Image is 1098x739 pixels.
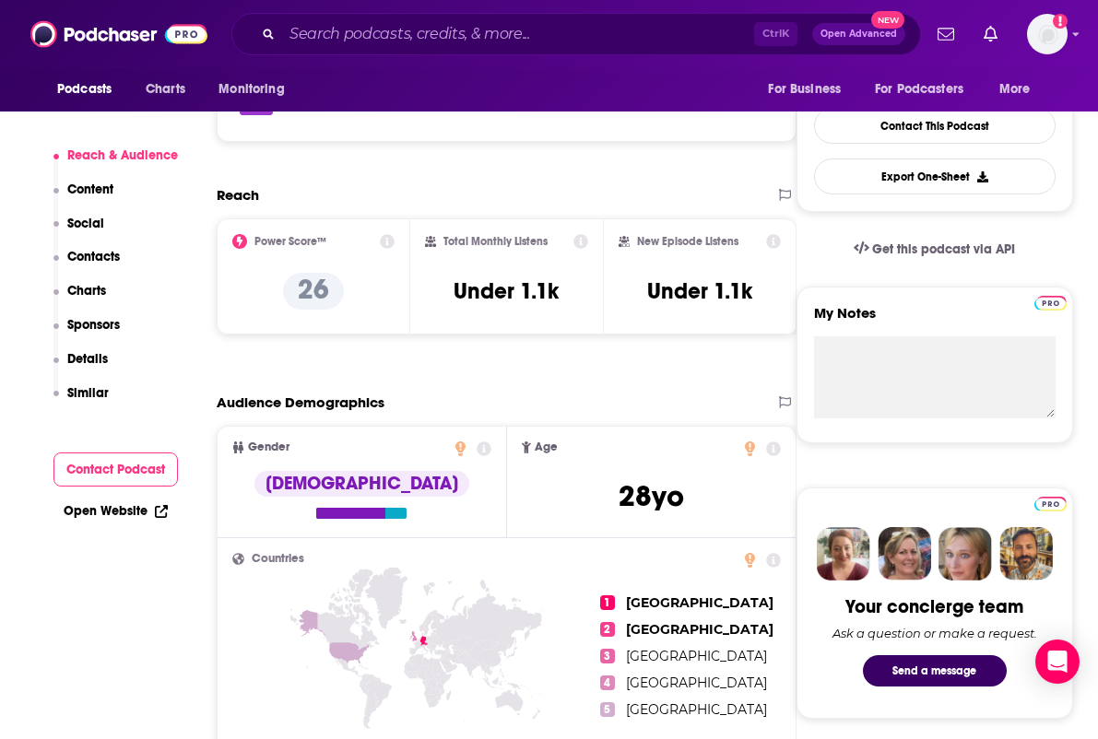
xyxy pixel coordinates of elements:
span: Get this podcast via API [872,241,1015,257]
button: open menu [44,72,136,107]
button: Send a message [863,655,1007,686]
span: [GEOGRAPHIC_DATA] [626,621,773,638]
img: Jon Profile [999,527,1053,581]
label: My Notes [814,304,1056,336]
a: Charts [134,72,196,107]
p: Details [67,351,108,367]
h2: Total Monthly Listens [443,235,548,248]
span: For Podcasters [875,76,963,102]
span: Countries [252,553,304,565]
button: Open AdvancedNew [812,23,905,45]
input: Search podcasts, credits, & more... [282,19,754,49]
span: 5 [600,702,615,717]
button: Social [53,216,105,250]
img: Jules Profile [939,527,992,581]
a: Get this podcast via API [839,227,1031,272]
a: Show notifications dropdown [930,18,962,50]
div: Your concierge team [845,595,1023,618]
span: [GEOGRAPHIC_DATA] [626,648,767,664]
a: Pro website [1034,494,1067,511]
button: Content [53,182,114,216]
button: Sponsors [53,317,121,351]
span: [GEOGRAPHIC_DATA] [626,674,767,691]
div: [DEMOGRAPHIC_DATA] [254,471,469,497]
img: Sydney Profile [817,527,870,581]
h2: Power Score™ [254,235,326,248]
div: Ask a question or make a request. [832,626,1037,640]
a: Contact This Podcast [814,108,1056,144]
span: [GEOGRAPHIC_DATA] [626,594,773,611]
button: Charts [53,283,107,317]
button: Details [53,351,109,385]
img: Podchaser - Follow, Share and Rate Podcasts [30,17,207,52]
span: Monitoring [218,76,284,102]
a: Open Website [64,503,168,519]
span: Open Advanced [821,29,897,39]
p: Similar [67,385,109,401]
button: Contacts [53,249,121,283]
div: Search podcasts, credits, & more... [231,13,921,55]
img: User Profile [1027,14,1068,54]
button: Export One-Sheet [814,158,1056,194]
svg: Add a profile image [1053,14,1068,29]
span: Podcasts [57,76,112,102]
span: 4 [600,675,615,690]
span: Charts [146,76,185,102]
a: Show notifications dropdown [976,18,1005,50]
p: Contacts [67,249,120,264]
span: Gender [248,441,289,453]
button: open menu [206,72,308,107]
p: Sponsors [67,317,120,333]
span: 28 yo [619,478,684,514]
img: Podchaser Pro [1034,497,1067,511]
p: Content [67,182,113,197]
a: Pro website [1034,293,1067,311]
button: Contact Podcast [53,452,179,487]
span: Logged in as evafrank [1027,14,1068,54]
button: open menu [986,72,1054,107]
span: New [871,11,904,29]
img: Podchaser Pro [1034,296,1067,311]
span: 3 [600,649,615,663]
p: Reach & Audience [67,147,178,163]
div: Open Intercom Messenger [1035,639,1080,684]
h3: Under 1.1k [454,277,559,305]
h2: Reach [217,186,259,204]
h2: Audience Demographics [217,393,384,411]
img: Barbara Profile [878,527,931,581]
button: open menu [863,72,990,107]
p: Charts [67,283,106,299]
span: More [999,76,1031,102]
h3: Under 1.1k [647,277,752,305]
span: For Business [768,76,841,102]
button: open menu [755,72,864,107]
p: 26 [283,273,344,310]
span: 1 [600,595,615,610]
button: Show profile menu [1027,14,1068,54]
span: [GEOGRAPHIC_DATA] [626,701,767,718]
p: Social [67,216,104,231]
h2: New Episode Listens [637,235,738,248]
span: Age [535,441,558,453]
span: 2 [600,622,615,637]
button: Reach & Audience [53,147,179,182]
span: Ctrl K [754,22,797,46]
button: Similar [53,385,110,419]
